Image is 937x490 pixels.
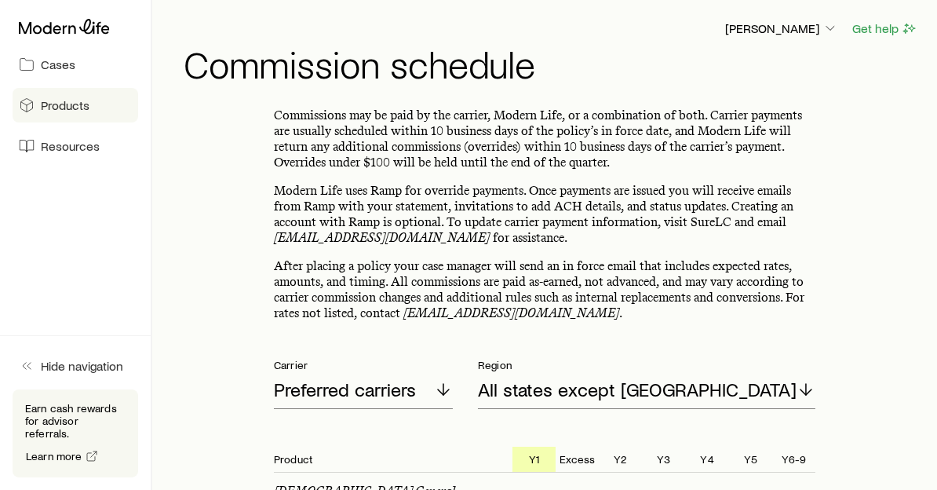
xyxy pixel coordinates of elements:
[556,447,599,472] p: Excess
[274,378,416,400] p: Preferred carriers
[13,389,138,477] div: Earn cash rewards for advisor referrals.Learn more
[724,20,839,38] button: [PERSON_NAME]
[26,451,82,462] span: Learn more
[13,349,138,383] button: Hide navigation
[13,47,138,82] a: Cases
[686,447,729,472] p: Y4
[851,20,918,38] button: Get help
[772,447,815,472] p: Y6-9
[25,402,126,440] p: Earn cash rewards for advisor referrals.
[13,129,138,163] a: Resources
[41,97,89,113] span: Products
[274,230,490,245] a: [EMAIL_ADDRESS][DOMAIN_NAME]
[642,447,685,472] p: Y3
[274,108,815,170] p: Commissions may be paid by the carrier, Modern Life, or a combination of both. Carrier payments a...
[13,88,138,122] a: Products
[274,359,453,371] p: Carrier
[41,138,100,154] span: Resources
[184,45,918,82] h1: Commission schedule
[512,447,556,472] p: Y1
[478,359,815,371] p: Region
[274,183,815,246] p: Modern Life uses Ramp for override payments. Once payments are issued you will receive emails fro...
[599,447,642,472] p: Y2
[725,20,838,36] p: [PERSON_NAME]
[274,258,815,321] p: After placing a policy your case manager will send an in force email that includes expected rates...
[403,305,619,320] a: [EMAIL_ADDRESS][DOMAIN_NAME]
[41,358,123,374] span: Hide navigation
[261,447,512,472] p: Product
[41,57,75,72] span: Cases
[478,378,797,400] p: All states except [GEOGRAPHIC_DATA]
[729,447,772,472] p: Y5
